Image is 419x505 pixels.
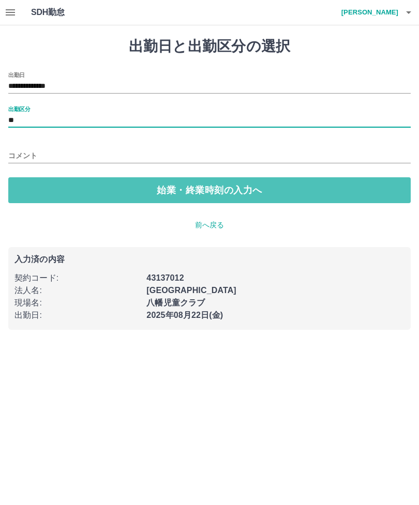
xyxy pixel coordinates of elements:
[8,38,411,55] h1: 出勤日と出勤区分の選択
[14,255,405,264] p: 入力済の内容
[8,71,25,79] label: 出勤日
[146,298,205,307] b: 八幡児童クラブ
[146,311,223,319] b: 2025年08月22日(金)
[14,284,140,297] p: 法人名 :
[8,220,411,231] p: 前へ戻る
[146,273,184,282] b: 43137012
[8,177,411,203] button: 始業・終業時刻の入力へ
[14,297,140,309] p: 現場名 :
[14,272,140,284] p: 契約コード :
[8,105,30,113] label: 出勤区分
[146,286,236,295] b: [GEOGRAPHIC_DATA]
[14,309,140,322] p: 出勤日 :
